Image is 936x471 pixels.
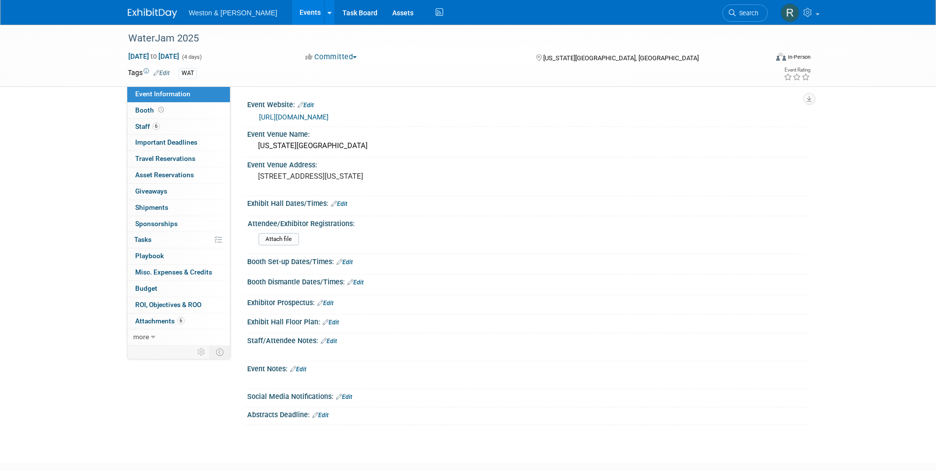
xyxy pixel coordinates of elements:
span: Sponsorships [135,220,178,228]
span: Staff [135,122,160,130]
img: ExhibitDay [128,8,177,18]
span: Event Information [135,90,190,98]
a: Shipments [127,200,230,216]
span: Booth not reserved yet [156,106,166,114]
a: Edit [347,279,364,286]
a: [URL][DOMAIN_NAME] [259,113,329,121]
a: Event Information [127,86,230,102]
div: Booth Set-up Dates/Times: [247,254,809,267]
span: Asset Reservations [135,171,194,179]
a: Edit [298,102,314,109]
span: Playbook [135,252,164,260]
div: [US_STATE][GEOGRAPHIC_DATA] [255,138,801,154]
td: Toggle Event Tabs [210,346,230,358]
button: Committed [302,52,361,62]
a: Important Deadlines [127,135,230,151]
div: Exhibit Hall Floor Plan: [247,314,809,327]
span: Tasks [134,235,151,243]
a: Sponsorships [127,216,230,232]
div: Exhibitor Prospectus: [247,295,809,308]
span: Shipments [135,203,168,211]
span: Weston & [PERSON_NAME] [189,9,277,17]
div: In-Person [787,53,811,61]
a: Staff6 [127,119,230,135]
div: Booth Dismantle Dates/Times: [247,275,809,287]
pre: [STREET_ADDRESS][US_STATE] [258,172,470,181]
a: Edit [153,70,170,77]
div: Event Website: [247,97,809,110]
div: Event Venue Address: [247,157,809,170]
div: Event Notes: [247,361,809,374]
a: Edit [323,319,339,326]
img: Roberta Sinclair [781,3,799,22]
span: Giveaways [135,187,167,195]
span: [US_STATE][GEOGRAPHIC_DATA], [GEOGRAPHIC_DATA] [543,54,699,62]
td: Tags [128,68,170,79]
a: Search [722,4,768,22]
a: Edit [337,259,353,266]
span: (4 days) [181,54,202,60]
span: Travel Reservations [135,155,195,162]
a: Giveaways [127,184,230,199]
a: Edit [312,412,329,419]
div: Staff/Attendee Notes: [247,333,809,346]
a: Misc. Expenses & Credits [127,265,230,280]
span: [DATE] [DATE] [128,52,180,61]
a: Asset Reservations [127,167,230,183]
div: Exhibit Hall Dates/Times: [247,196,809,209]
a: Playbook [127,248,230,264]
div: Event Format [710,51,811,66]
div: WaterJam 2025 [125,30,753,47]
div: Attendee/Exhibitor Registrations: [248,216,804,229]
span: 6 [177,317,185,324]
a: Attachments6 [127,314,230,329]
span: ROI, Objectives & ROO [135,301,201,309]
div: Social Media Notifications: [247,389,809,402]
div: Event Rating [784,68,810,73]
div: WAT [179,68,197,78]
a: Tasks [127,232,230,248]
span: more [133,333,149,341]
span: Budget [135,284,157,292]
a: Edit [331,200,347,207]
span: Misc. Expenses & Credits [135,268,212,276]
span: Important Deadlines [135,138,197,146]
span: to [149,52,158,60]
a: Booth [127,103,230,118]
a: Edit [336,393,352,400]
span: Attachments [135,317,185,325]
span: 6 [152,122,160,130]
span: Search [736,9,758,17]
a: Edit [317,300,334,307]
a: Edit [321,338,337,345]
div: Abstracts Deadline: [247,407,809,420]
a: Budget [127,281,230,297]
td: Personalize Event Tab Strip [193,346,210,358]
a: ROI, Objectives & ROO [127,297,230,313]
span: Booth [135,106,166,114]
a: Travel Reservations [127,151,230,167]
a: more [127,329,230,345]
img: Format-Inperson.png [776,53,786,61]
div: Event Venue Name: [247,127,809,139]
a: Edit [290,366,306,373]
